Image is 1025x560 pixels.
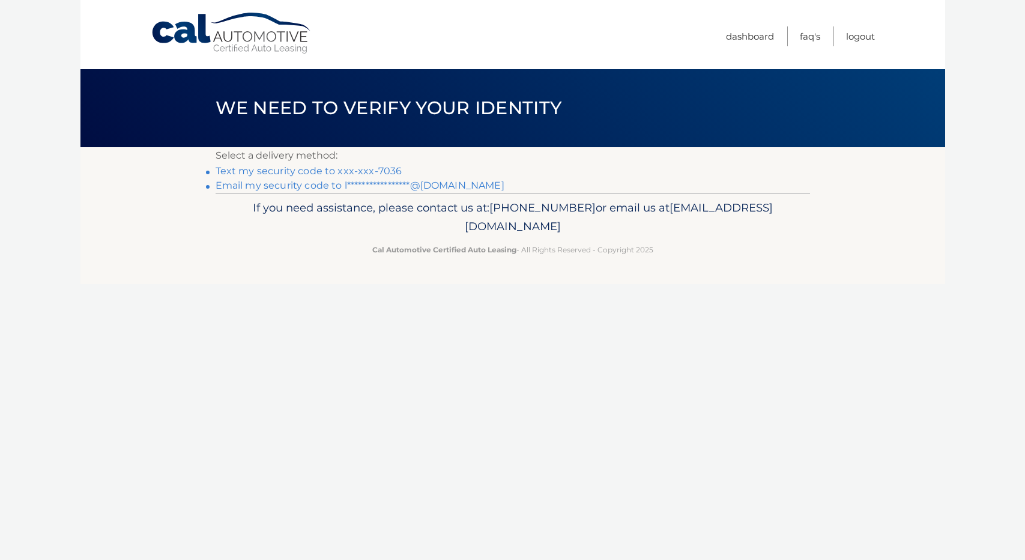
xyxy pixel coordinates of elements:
span: [PHONE_NUMBER] [489,201,596,215]
strong: Cal Automotive Certified Auto Leasing [372,245,516,254]
p: If you need assistance, please contact us at: or email us at [223,198,802,237]
a: Cal Automotive [151,12,313,55]
a: FAQ's [800,26,820,46]
a: Text my security code to xxx-xxx-7036 [216,165,402,177]
a: Logout [846,26,875,46]
p: Select a delivery method: [216,147,810,164]
a: Dashboard [726,26,774,46]
p: - All Rights Reserved - Copyright 2025 [223,243,802,256]
span: We need to verify your identity [216,97,562,119]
